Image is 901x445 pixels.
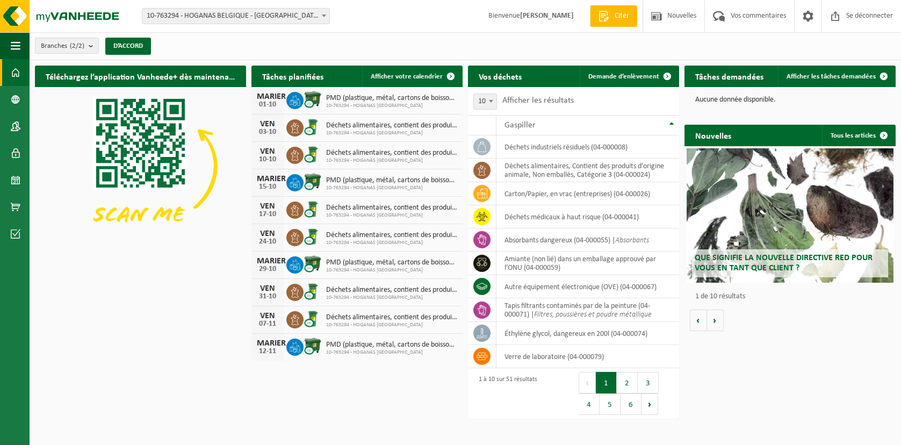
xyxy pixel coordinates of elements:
[304,145,322,163] img: WB-0240-CU
[496,182,679,205] td: Carton/Papier, en vrac (entreprises) (04-000026)
[257,175,278,183] div: MARIER
[326,94,457,103] span: PMD (plastique, métal, cartons de boissons) (entreprises)
[496,205,679,228] td: Déchets médicaux à haut risque (04-000041)
[684,66,774,87] h2: Tâches demandées
[326,157,457,164] span: 10-763294 - HOGANAS [GEOGRAPHIC_DATA]
[687,148,893,283] a: Que signifie la nouvelle directive RED pour vous en tant que client ?
[257,101,278,109] div: 01-10
[579,393,600,415] button: 4
[326,286,457,295] span: Déchets alimentaires, contient des produits d’origine animale, non emballés, catégorie 3
[690,310,707,331] button: Précédent
[496,298,679,322] td: Tapis filtrants contaminés par de la peinture (04-000071) |
[326,212,457,219] span: 10-763294 - HOGANAS [GEOGRAPHIC_DATA]
[621,393,641,415] button: 6
[362,66,462,87] a: Afficher votre calendrier
[257,183,278,191] div: 15-10
[326,313,457,322] span: Déchets alimentaires, contient des produits d’origine animale, non emballés, catégorie 3
[257,238,278,246] div: 24-10
[257,257,278,265] div: MARIER
[787,73,876,80] span: Afficher les tâches demandées
[488,12,574,20] font: Bienvenue
[520,12,574,20] strong: [PERSON_NAME]
[304,118,322,136] img: WB-0240-CU
[496,322,679,345] td: Éthylène glycol, dangereux en 200l (04-000074)
[257,348,278,355] div: 12-11
[257,320,278,328] div: 07-11
[257,312,278,320] div: VEN
[257,92,278,101] div: MARIER
[326,231,457,240] span: Déchets alimentaires, contient des produits d’origine animale, non emballés, catégorie 3
[496,159,679,182] td: Déchets alimentaires, Contient des produits d’origine animale, Non emballés, Catégorie 3 (04-000024)
[617,372,638,393] button: 2
[257,128,278,136] div: 03-10
[257,211,278,218] div: 17-10
[468,66,532,87] h2: Vos déchets
[142,8,330,24] span: 10-763294 - HOGANAS BELGIUM - ATH
[638,372,659,393] button: 3
[35,38,99,54] button: Branches(2/2)
[707,310,724,331] button: Prochain
[590,5,637,27] a: Citer
[70,42,84,49] count: (2/2)
[105,38,151,55] button: D’ACCORD
[326,259,457,267] span: PMD (plastique, métal, cartons de boissons) (entreprises)
[596,372,617,393] button: 1
[304,173,322,191] img: WB-1100-CU
[496,275,679,298] td: Autre équipement électronique (OVE) (04-000067)
[326,149,457,157] span: Déchets alimentaires, contient des produits d’origine animale, non emballés, catégorie 3
[257,156,278,163] div: 10-10
[35,66,246,87] h2: Téléchargez l’application Vanheede+ dès maintenant !
[326,204,457,212] span: Déchets alimentaires, contient des produits d’origine animale, non emballés, catégorie 3
[35,87,246,246] img: Téléchargez l’application VHEPlus
[257,339,278,348] div: MARIER
[257,147,278,156] div: VEN
[304,282,322,300] img: WB-0240-CU
[615,236,649,245] i: Absorbants
[326,130,457,137] span: 10-763294 - HOGANAS [GEOGRAPHIC_DATA]
[474,94,496,109] span: 10
[695,254,873,272] span: Que signifie la nouvelle directive RED pour vous en tant que client ?
[641,393,658,415] button: Prochain
[534,311,652,319] i: Filtres, poussières et poudre métallique
[257,229,278,238] div: VEN
[831,132,876,139] font: Tous les articles
[326,267,457,274] span: 10-763294 - HOGANAS [GEOGRAPHIC_DATA]
[600,393,621,415] button: 5
[822,125,895,146] a: Tous les articles
[695,293,890,300] p: 1 de 10 résultats
[257,120,278,128] div: VEN
[778,66,895,87] a: Afficher les tâches demandées
[304,255,322,273] img: WB-1100-CU
[612,11,632,21] span: Citer
[496,228,679,252] td: Absorbants dangereux (04-000055) |
[142,9,329,24] span: 10-763294 - HOGANAS BELGIUM - ATH
[326,295,457,301] span: 10-763294 - HOGANAS [GEOGRAPHIC_DATA]
[504,121,536,130] span: Gaspiller
[304,310,322,328] img: WB-0240-CU
[473,94,497,110] span: 10
[304,90,322,109] img: WB-1100-CU
[580,66,678,87] a: Demande d’enlèvement
[579,372,596,393] button: Précédent
[695,96,885,104] p: Aucune donnée disponible.
[473,371,537,416] div: 1 à 10 sur 51 résultats
[371,73,443,80] span: Afficher votre calendrier
[257,284,278,293] div: VEN
[257,202,278,211] div: VEN
[304,227,322,246] img: WB-0240-CU
[326,349,457,356] span: 10-763294 - HOGANAS [GEOGRAPHIC_DATA]
[326,240,457,246] span: 10-763294 - HOGANAS [GEOGRAPHIC_DATA]
[304,200,322,218] img: WB-0240-CU
[326,176,457,185] span: PMD (plastique, métal, cartons de boissons) (entreprises)
[257,293,278,300] div: 31-10
[326,322,457,328] span: 10-763294 - HOGANAS [GEOGRAPHIC_DATA]
[326,103,457,109] span: 10-763294 - HOGANAS [GEOGRAPHIC_DATA]
[684,125,742,146] h2: Nouvelles
[326,341,457,349] span: PMD (plastique, métal, cartons de boissons) (entreprises)
[496,135,679,159] td: Déchets industriels résiduels (04-000008)
[502,96,574,105] label: Afficher les résultats
[496,252,679,275] td: amiante (non lié) dans un emballage approuvé par l’ONU (04-000059)
[304,337,322,355] img: WB-1100-CU
[326,185,457,191] span: 10-763294 - HOGANAS [GEOGRAPHIC_DATA]
[326,121,457,130] span: Déchets alimentaires, contient des produits d’origine animale, non emballés, catégorie 3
